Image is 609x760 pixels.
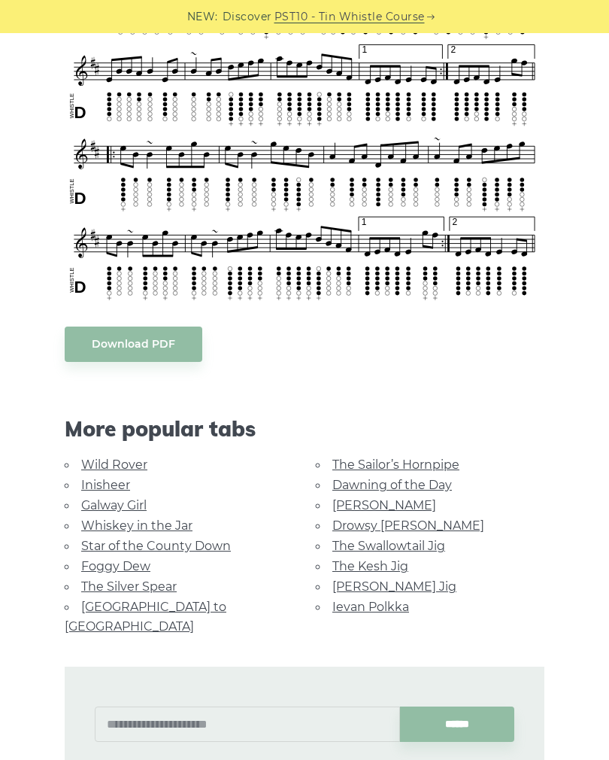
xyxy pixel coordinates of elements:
a: PST10 - Tin Whistle Course [274,8,425,26]
a: Inisheer [81,478,130,492]
a: The Swallowtail Jig [332,539,445,553]
a: Galway Girl [81,498,147,512]
span: NEW: [187,8,218,26]
a: Download PDF [65,327,202,362]
a: The Kesh Jig [332,559,408,573]
a: Dawning of the Day [332,478,452,492]
a: [PERSON_NAME] Jig [332,579,456,594]
a: Foggy Dew [81,559,150,573]
a: The Silver Spear [81,579,177,594]
span: Discover [223,8,272,26]
a: [PERSON_NAME] [332,498,436,512]
a: Whiskey in the Jar [81,518,192,533]
a: [GEOGRAPHIC_DATA] to [GEOGRAPHIC_DATA] [65,600,226,634]
a: Wild Rover [81,458,147,472]
a: Star of the County Down [81,539,231,553]
a: Drowsy [PERSON_NAME] [332,518,484,533]
a: The Sailor’s Hornpipe [332,458,459,472]
span: More popular tabs [65,416,544,442]
a: Ievan Polkka [332,600,409,614]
